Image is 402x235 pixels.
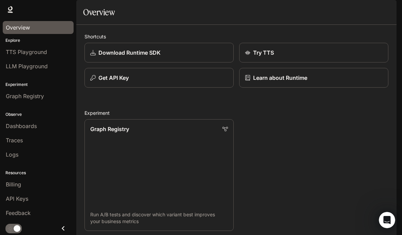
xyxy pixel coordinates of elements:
[90,211,228,225] p: Run A/B tests and discover which variant best improves your business metrics
[84,119,234,231] a: Graph RegistryRun A/B tests and discover which variant best improves your business metrics
[84,33,388,40] h2: Shortcuts
[98,49,160,57] p: Download Runtime SDK
[253,74,307,82] p: Learn about Runtime
[84,109,388,116] h2: Experiment
[98,74,129,82] p: Get API Key
[379,212,395,228] iframe: Intercom live chat
[239,68,388,88] a: Learn about Runtime
[83,5,115,19] h1: Overview
[239,43,388,62] a: Try TTS
[90,125,129,133] p: Graph Registry
[253,49,274,57] p: Try TTS
[84,68,234,88] button: Get API Key
[84,43,234,62] a: Download Runtime SDK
